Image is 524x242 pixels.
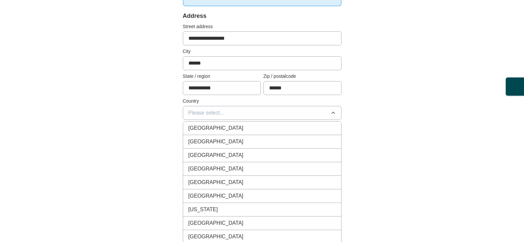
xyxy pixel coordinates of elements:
label: Country [183,98,342,105]
span: [GEOGRAPHIC_DATA] [188,192,244,200]
span: [GEOGRAPHIC_DATA] [188,219,244,227]
span: Please select... [188,109,224,117]
label: Street address [183,23,342,30]
label: City [183,48,342,55]
button: Please select... [183,106,342,120]
span: [GEOGRAPHIC_DATA] [188,138,244,146]
span: [GEOGRAPHIC_DATA] [188,233,244,241]
div: Address [183,12,342,21]
label: Zip / postalcode [263,73,342,80]
span: [GEOGRAPHIC_DATA] [188,165,244,173]
span: [GEOGRAPHIC_DATA] [188,151,244,159]
span: [GEOGRAPHIC_DATA] [188,178,244,186]
span: [US_STATE] [188,206,218,214]
span: [GEOGRAPHIC_DATA] [188,124,244,132]
label: State / region [183,73,261,80]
